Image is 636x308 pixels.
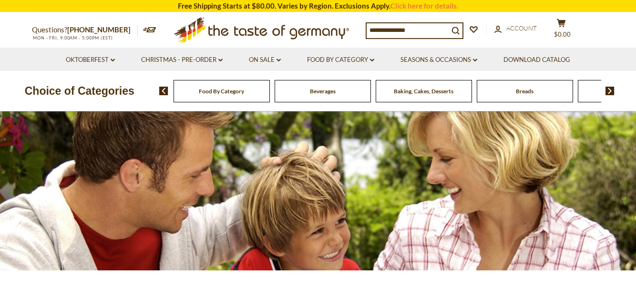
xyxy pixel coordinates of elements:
span: Account [506,24,537,32]
a: Breads [516,88,533,95]
a: On Sale [249,55,281,65]
a: Food By Category [199,88,244,95]
a: [PHONE_NUMBER] [67,25,131,34]
a: Food By Category [307,55,374,65]
a: Beverages [310,88,336,95]
a: Account [494,23,537,34]
img: previous arrow [159,87,168,95]
span: MON - FRI, 9:00AM - 5:00PM (EST) [32,35,113,40]
span: $0.00 [554,30,571,38]
a: Baking, Cakes, Desserts [394,88,453,95]
a: Seasons & Occasions [400,55,477,65]
a: Download Catalog [503,55,570,65]
a: Oktoberfest [66,55,115,65]
img: next arrow [605,87,615,95]
p: Questions? [32,24,138,36]
a: Christmas - PRE-ORDER [141,55,223,65]
button: $0.00 [547,19,575,42]
a: Click here for details. [390,1,458,10]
